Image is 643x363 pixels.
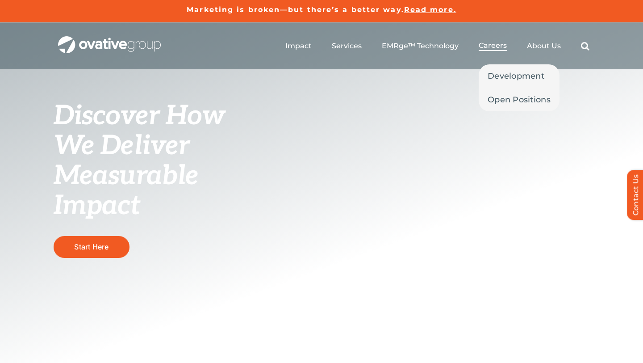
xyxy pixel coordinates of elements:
span: Start Here [74,242,109,251]
a: Careers [479,41,507,51]
span: Open Positions [488,93,551,106]
span: Discover How [54,100,225,132]
a: OG_Full_horizontal_WHT [58,35,161,44]
a: Impact [285,42,312,51]
a: Read more. [404,5,456,14]
span: Careers [479,41,507,50]
span: We Deliver Measurable Impact [54,130,198,222]
nav: Menu [285,32,589,60]
a: Open Positions [479,88,559,111]
a: Services [332,42,362,51]
a: Start Here [54,236,129,258]
a: EMRge™ Technology [382,42,459,51]
a: Search [581,42,589,51]
a: About Us [527,42,561,51]
a: Development [479,64,559,88]
span: Development [488,70,544,82]
a: Marketing is broken—but there’s a better way. [187,5,404,14]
